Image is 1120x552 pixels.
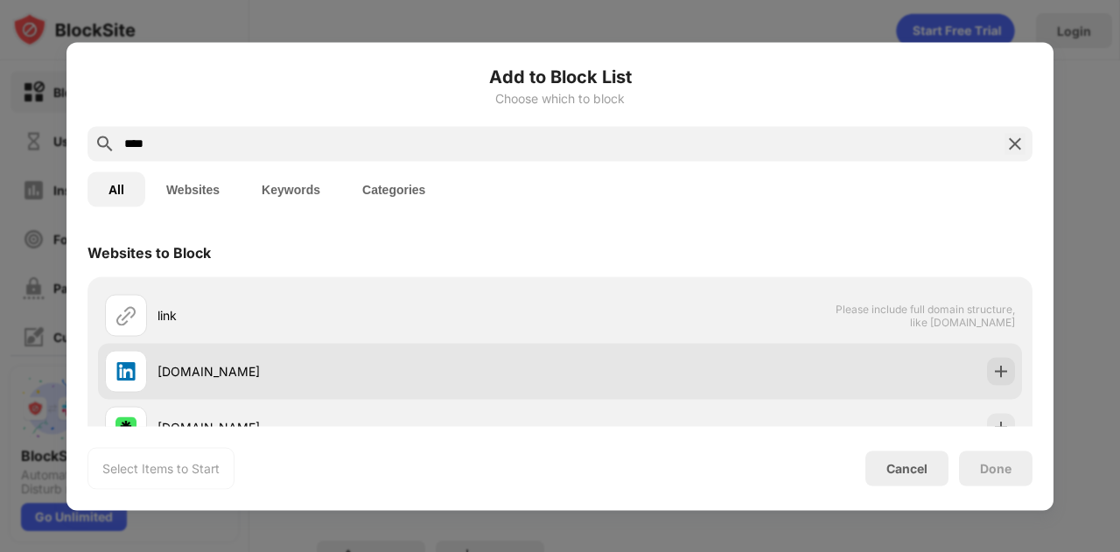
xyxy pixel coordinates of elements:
[886,461,927,476] div: Cancel
[94,133,115,154] img: search.svg
[241,171,341,206] button: Keywords
[980,461,1011,475] div: Done
[157,306,560,325] div: link
[835,302,1015,328] span: Please include full domain structure, like [DOMAIN_NAME]
[87,171,145,206] button: All
[157,418,560,437] div: [DOMAIN_NAME]
[115,416,136,437] img: favicons
[115,360,136,381] img: favicons
[1004,133,1025,154] img: search-close
[341,171,446,206] button: Categories
[87,63,1032,89] h6: Add to Block List
[157,362,560,381] div: [DOMAIN_NAME]
[145,171,241,206] button: Websites
[87,243,211,261] div: Websites to Block
[102,459,220,477] div: Select Items to Start
[115,304,136,325] img: url.svg
[87,91,1032,105] div: Choose which to block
